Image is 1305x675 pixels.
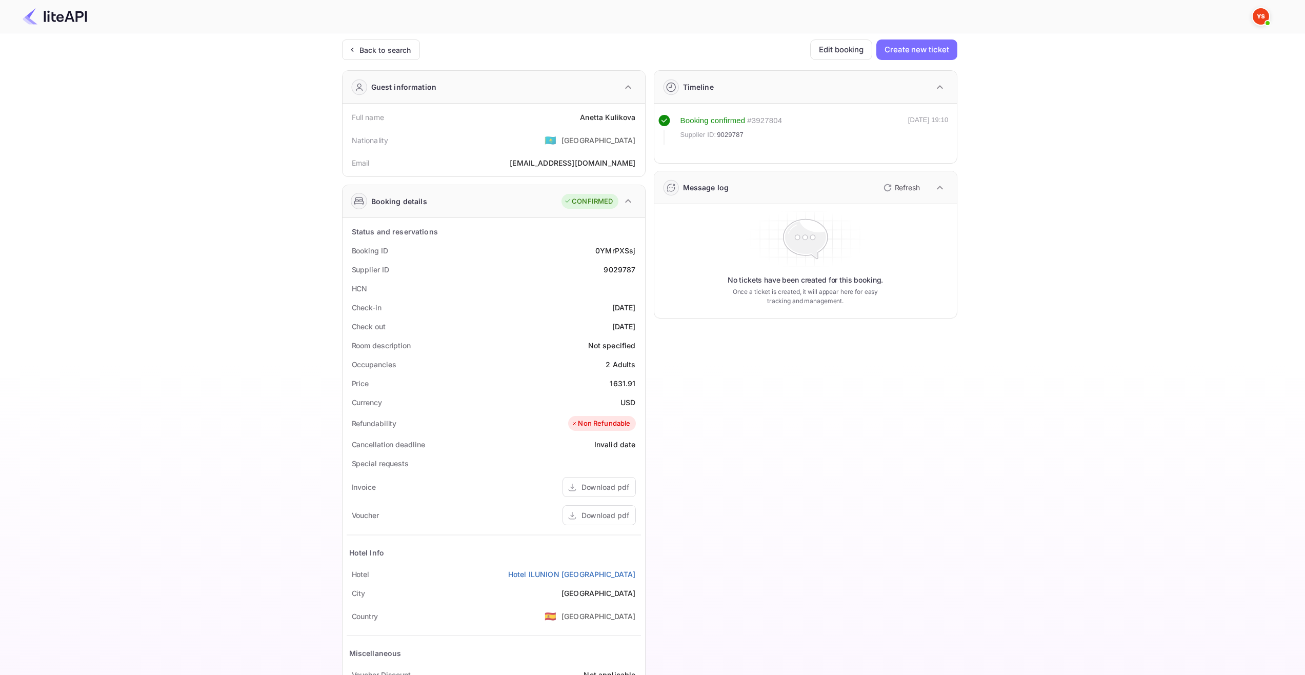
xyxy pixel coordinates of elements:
[352,588,366,599] div: City
[352,439,425,450] div: Cancellation deadline
[352,458,409,469] div: Special requests
[595,245,635,256] div: 0YMrPXSsj
[612,302,636,313] div: [DATE]
[680,130,716,140] span: Supplier ID:
[725,287,887,306] p: Once a ticket is created, it will appear here for easy tracking and management.
[508,569,636,580] a: Hotel ILUNION [GEOGRAPHIC_DATA]
[571,419,630,429] div: Non Refundable
[23,8,87,25] img: LiteAPI Logo
[877,180,924,196] button: Refresh
[352,226,438,237] div: Status and reservations
[895,182,920,193] p: Refresh
[352,510,379,521] div: Voucher
[610,378,635,389] div: 1631.91
[352,359,396,370] div: Occupancies
[352,302,382,313] div: Check-in
[352,321,386,332] div: Check out
[683,182,729,193] div: Message log
[604,264,635,275] div: 9029787
[352,245,388,256] div: Booking ID
[810,39,872,60] button: Edit booking
[352,283,368,294] div: HCN
[564,196,613,207] div: CONFIRMED
[581,510,629,521] div: Download pdf
[606,359,635,370] div: 2 Adults
[1253,8,1269,25] img: Yandex Support
[545,607,556,625] span: United States
[717,130,744,140] span: 9029787
[588,340,636,351] div: Not specified
[359,45,411,55] div: Back to search
[581,482,629,492] div: Download pdf
[352,482,376,492] div: Invoice
[352,569,370,580] div: Hotel
[352,340,411,351] div: Room description
[352,418,397,429] div: Refundability
[352,112,384,123] div: Full name
[352,378,369,389] div: Price
[352,135,389,146] div: Nationality
[352,397,382,408] div: Currency
[561,588,636,599] div: [GEOGRAPHIC_DATA]
[683,82,714,92] div: Timeline
[612,321,636,332] div: [DATE]
[680,115,746,127] div: Booking confirmed
[876,39,957,60] button: Create new ticket
[594,439,636,450] div: Invalid date
[352,157,370,168] div: Email
[510,157,635,168] div: [EMAIL_ADDRESS][DOMAIN_NAME]
[349,648,401,659] div: Miscellaneous
[561,135,636,146] div: [GEOGRAPHIC_DATA]
[561,611,636,622] div: [GEOGRAPHIC_DATA]
[352,611,378,622] div: Country
[352,264,389,275] div: Supplier ID
[349,547,385,558] div: Hotel Info
[580,112,635,123] div: Anetta Kulikova
[620,397,635,408] div: USD
[371,196,427,207] div: Booking details
[545,131,556,149] span: United States
[371,82,437,92] div: Guest information
[908,115,949,145] div: [DATE] 19:10
[747,115,782,127] div: # 3927804
[728,275,884,285] p: No tickets have been created for this booking.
